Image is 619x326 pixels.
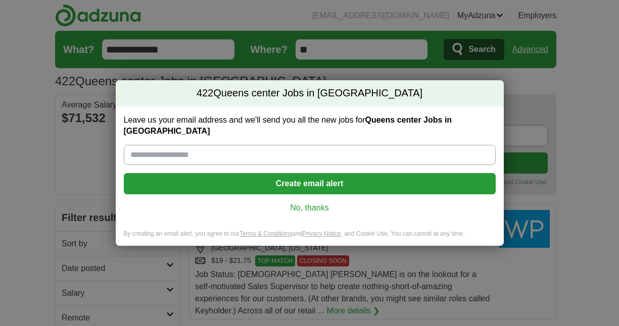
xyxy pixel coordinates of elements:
[124,116,452,135] strong: Queens center Jobs in [GEOGRAPHIC_DATA]
[116,230,504,246] div: By creating an email alert, you agree to our and , and Cookie Use. You can cancel at any time.
[240,230,292,237] a: Terms & Conditions
[124,173,496,194] button: Create email alert
[197,86,213,100] span: 422
[132,202,488,213] a: No, thanks
[116,80,504,106] h2: Queens center Jobs in [GEOGRAPHIC_DATA]
[302,230,341,237] a: Privacy Notice
[124,115,496,137] label: Leave us your email address and we'll send you all the new jobs for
